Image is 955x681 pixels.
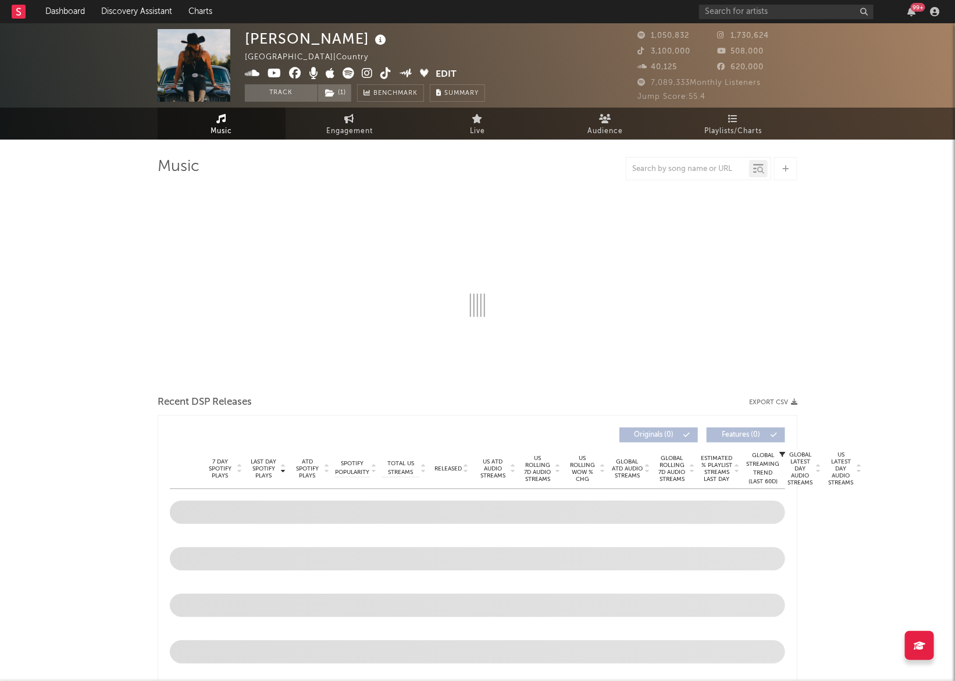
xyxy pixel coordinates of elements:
span: 508,000 [718,48,764,55]
span: 1,050,832 [637,32,689,40]
button: (1) [318,84,351,102]
span: US ATD Audio Streams [477,458,509,479]
span: Jump Score: 55.4 [637,93,705,101]
span: US Rolling 7D Audio Streams [522,455,554,483]
a: Playlists/Charts [669,108,797,140]
button: Edit [436,67,457,82]
span: ATD Spotify Plays [292,458,323,479]
span: 7,089,333 Monthly Listeners [637,79,761,87]
input: Search by song name or URL [626,165,749,174]
div: [GEOGRAPHIC_DATA] | Country [245,51,382,65]
span: ( 1 ) [318,84,352,102]
span: Last Day Spotify Plays [248,458,279,479]
span: Global Latest Day Audio Streams [786,451,814,486]
div: Global Streaming Trend (Last 60D) [746,451,781,486]
button: Track [245,84,318,102]
span: Estimated % Playlist Streams Last Day [701,455,733,483]
a: Music [158,108,286,140]
span: Playlists/Charts [705,124,762,138]
span: Originals ( 0 ) [627,432,680,438]
button: 99+ [907,7,915,16]
span: Global Rolling 7D Audio Streams [656,455,688,483]
span: Audience [588,124,623,138]
span: 620,000 [718,63,764,71]
span: US Rolling WoW % Chg [566,455,598,483]
span: Released [434,465,462,472]
span: US Latest Day Audio Streams [827,451,855,486]
span: Live [470,124,485,138]
a: Audience [541,108,669,140]
a: Benchmark [357,84,424,102]
a: Engagement [286,108,414,140]
span: 1,730,624 [718,32,769,40]
span: Global ATD Audio Streams [611,458,643,479]
span: 3,100,000 [637,48,690,55]
span: Total US Streams [382,459,419,477]
span: Summary [444,90,479,97]
span: Engagement [326,124,373,138]
button: Export CSV [749,399,797,406]
div: 99 + [911,3,925,12]
span: Music [211,124,233,138]
span: Spotify Popularity [336,459,370,477]
button: Originals(0) [619,427,698,443]
a: Live [414,108,541,140]
span: Benchmark [373,87,418,101]
span: 7 Day Spotify Plays [205,458,236,479]
span: Recent DSP Releases [158,395,252,409]
input: Search for artists [699,5,874,19]
button: Summary [430,84,485,102]
span: Features ( 0 ) [714,432,768,438]
span: 40,125 [637,63,677,71]
div: [PERSON_NAME] [245,29,389,48]
button: Features(0) [707,427,785,443]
